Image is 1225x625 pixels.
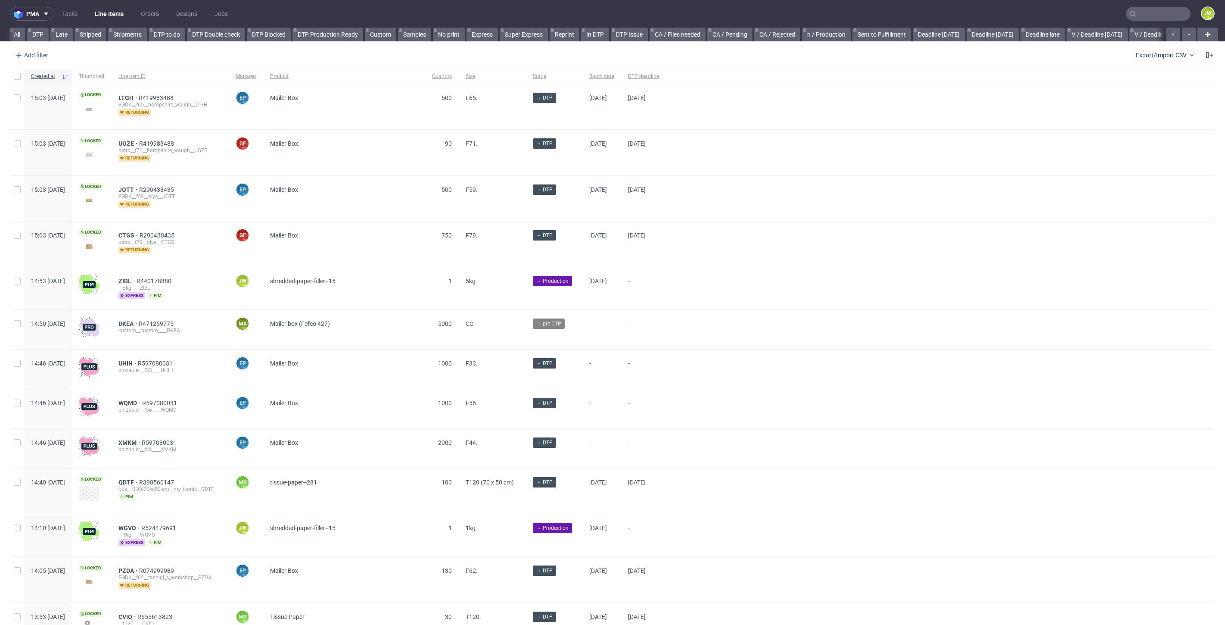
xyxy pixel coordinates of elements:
span: [DATE] [589,567,607,574]
div: EGDK__f59__olya__JQTT [118,193,222,200]
div: custom__custom____DKEA [118,327,222,334]
span: - [628,320,659,339]
span: Stage [533,73,575,80]
img: version_two_editor_design [79,576,99,587]
a: DTP Issue [611,28,648,41]
span: [DATE] [589,525,607,531]
a: R471259775 [139,320,175,327]
div: __1kg____WGVO [118,531,222,538]
span: R597080031 [138,360,174,367]
span: Mailer Box [270,400,298,406]
span: Quantity [432,73,452,80]
span: Locked [79,476,103,483]
a: WGVO [118,525,141,531]
span: pma [26,11,39,17]
a: UHIH [118,360,138,367]
a: In DTP [581,28,609,41]
span: 14:10 [DATE] [31,525,65,531]
span: 500 [441,186,452,193]
figcaption: GF [236,137,249,150]
span: 5kg [466,278,476,284]
div: __5kg____ZIBL [118,284,222,291]
span: CTGS [118,232,140,239]
span: - [628,525,659,546]
img: plus-icon.676465ae8f3a83198b3f.png [79,356,99,377]
span: Mailer Box [270,567,298,574]
button: Export/Import CSV [1132,50,1199,60]
a: DTP Double check [187,28,245,41]
span: 14:46 [DATE] [31,439,65,446]
span: Export/Import CSV [1136,52,1195,59]
span: 1kg [466,525,476,531]
a: DTP to do [149,28,185,41]
span: → DTP [536,478,553,486]
a: R524479691 [141,525,178,531]
a: Line Items [90,7,129,21]
span: → DTP [536,140,553,147]
div: Add filter [12,48,50,62]
span: → DTP [536,613,553,621]
a: WQMD [118,400,142,406]
span: ZIBL [118,278,137,284]
span: F56. [466,400,478,406]
span: Mailer Box [270,232,298,239]
a: Shipped [75,28,106,41]
span: 750 [441,232,452,239]
span: returning [118,247,151,253]
a: Orders [136,7,164,21]
span: 90 [445,140,452,147]
span: Mailer Box [270,360,298,367]
span: R655613823 [137,613,174,620]
div: ph-zapier__f44____XMKM [118,446,222,453]
span: Locked [79,91,103,98]
button: pma [10,7,53,21]
figcaption: MS [236,476,249,488]
span: R419983488 [139,140,176,147]
span: returning [118,201,151,208]
img: version_two_editor_design [79,486,99,500]
figcaption: MS [236,611,249,623]
div: EGDK__f65__hampshire_waugh__LTGH [118,101,222,108]
span: 130 [441,567,452,574]
a: Reprint [550,28,579,41]
span: [DATE] [589,140,607,147]
img: logo [14,9,26,19]
span: [DATE] [628,232,646,239]
a: Deadline late [1020,28,1065,41]
span: 14:46 [DATE] [31,360,65,367]
figcaption: EP [236,357,249,369]
span: F62. [466,567,478,574]
span: 30 [445,613,452,620]
a: R419983488 [139,94,175,101]
span: returning [118,109,151,116]
span: 1 [448,278,452,284]
a: CVIQ [118,613,137,620]
a: Tasks [57,7,83,21]
a: Samples [398,28,431,41]
span: 15:03 [DATE] [31,186,65,193]
img: pro-icon.017ec5509f39f3e742e3.png [79,317,99,337]
a: LTGH [118,94,139,101]
span: [DATE] [628,567,646,574]
span: - [628,400,659,418]
a: PZDA [118,567,139,574]
a: R440178880 [137,278,173,284]
span: shredded-paper-filler--15 [270,278,336,284]
figcaption: ma [236,318,249,330]
span: 5000 [438,320,452,327]
span: QDTF [118,479,139,486]
div: ph-zapier__f56____WQMD [118,406,222,413]
span: T120. [466,613,481,620]
a: Shipments [108,28,147,41]
a: CA / Files needed [650,28,706,41]
span: [DATE] [589,94,607,101]
span: 15:03 [DATE] [31,140,65,147]
span: → DTP [536,567,553,575]
span: Line item ID [118,73,222,80]
span: [DATE] [589,232,607,239]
